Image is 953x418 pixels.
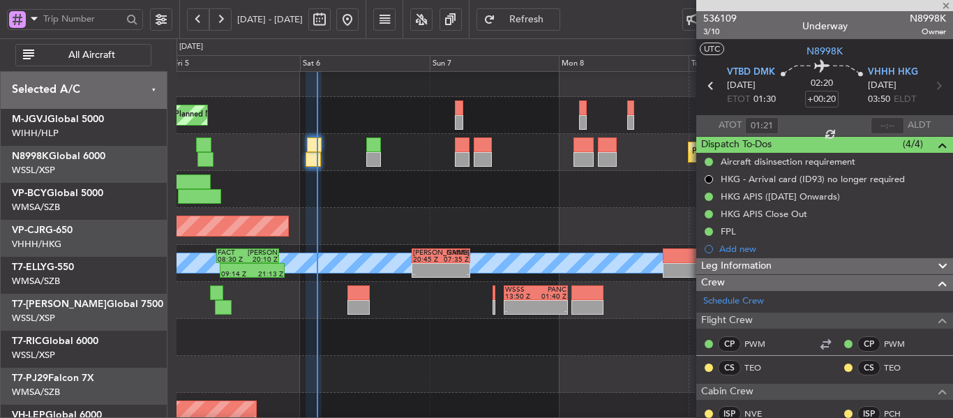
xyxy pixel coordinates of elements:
[811,77,833,91] span: 02:20
[910,11,946,26] span: N8998K
[701,384,753,400] span: Cabin Crew
[719,119,742,133] span: ATOT
[701,313,753,329] span: Flight Crew
[413,271,441,278] div: -
[430,55,559,72] div: Sun 7
[12,188,103,198] a: VP-BCYGlobal 5000
[703,11,737,26] span: 536109
[536,293,566,300] div: 01:40 Z
[218,256,248,263] div: 08:30 Z
[884,338,915,350] a: PWM
[12,386,60,398] a: WMSA/SZB
[12,262,74,272] a: T7-ELLYG-550
[744,338,776,350] a: PWM
[179,41,203,53] div: [DATE]
[721,208,807,220] div: HKG APIS Close Out
[248,256,278,263] div: 20:10 Z
[12,312,55,324] a: WSSL/XSP
[701,275,725,291] span: Crew
[218,249,248,256] div: FACT
[802,19,848,33] div: Underway
[12,238,61,251] a: VHHH/HKG
[505,308,536,315] div: -
[718,336,741,352] div: CP
[237,13,303,26] span: [DATE] - [DATE]
[884,361,915,374] a: TEO
[719,243,946,255] div: Add new
[441,271,469,278] div: -
[718,360,741,375] div: CS
[505,286,536,293] div: WSSS
[806,44,843,59] span: N8998K
[12,299,163,309] a: T7-[PERSON_NAME]Global 7500
[12,114,47,124] span: M-JGVJ
[413,256,441,263] div: 20:45 Z
[721,173,905,185] div: HKG - Arrival card (ID93) no longer required
[721,156,855,167] div: Aircraft disinsection requirement
[221,271,253,278] div: 09:14 Z
[868,93,890,107] span: 03:50
[857,336,880,352] div: CP
[700,43,724,55] button: UTC
[703,294,764,308] a: Schedule Crew
[559,55,688,72] div: Mon 8
[300,55,429,72] div: Sat 6
[910,26,946,38] span: Owner
[171,55,300,72] div: Fri 5
[12,188,47,198] span: VP-BCY
[12,225,73,235] a: VP-CJRG-650
[868,79,896,93] span: [DATE]
[689,55,818,72] div: Tue 9
[536,286,566,293] div: PANC
[753,93,776,107] span: 01:30
[12,349,55,361] a: WSSL/XSP
[857,360,880,375] div: CS
[12,262,47,272] span: T7-ELLY
[12,275,60,288] a: WMSA/SZB
[12,164,55,177] a: WSSL/XSP
[703,26,737,38] span: 3/10
[12,299,107,309] span: T7-[PERSON_NAME]
[12,336,42,346] span: T7-RIC
[727,66,775,80] span: VTBD DMK
[498,15,555,24] span: Refresh
[12,151,105,161] a: N8998KGlobal 6000
[12,127,59,140] a: WIHH/HLP
[894,93,916,107] span: ELDT
[12,336,98,346] a: T7-RICGlobal 6000
[12,373,48,383] span: T7-PJ29
[536,308,566,315] div: -
[727,79,756,93] span: [DATE]
[701,258,772,274] span: Leg Information
[15,44,151,66] button: All Aircraft
[37,50,147,60] span: All Aircraft
[253,271,284,278] div: 21:13 Z
[248,249,278,256] div: [PERSON_NAME]
[727,93,750,107] span: ETOT
[43,8,122,29] input: Trip Number
[744,361,776,374] a: TEO
[12,114,104,124] a: M-JGVJGlobal 5000
[12,151,49,161] span: N8998K
[441,249,469,256] div: GMMX
[692,142,856,163] div: Planned Maint [GEOGRAPHIC_DATA] (Seletar)
[413,249,441,256] div: [PERSON_NAME]
[701,137,772,153] span: Dispatch To-Dos
[12,373,94,383] a: T7-PJ29Falcon 7X
[12,225,45,235] span: VP-CJR
[868,66,918,80] span: VHHH HKG
[721,191,840,202] div: HKG APIS ([DATE] Onwards)
[441,256,469,263] div: 07:35 Z
[476,8,560,31] button: Refresh
[908,119,931,133] span: ALDT
[12,201,60,214] a: WMSA/SZB
[721,225,736,237] div: FPL
[903,137,923,151] span: (4/4)
[505,293,536,300] div: 13:50 Z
